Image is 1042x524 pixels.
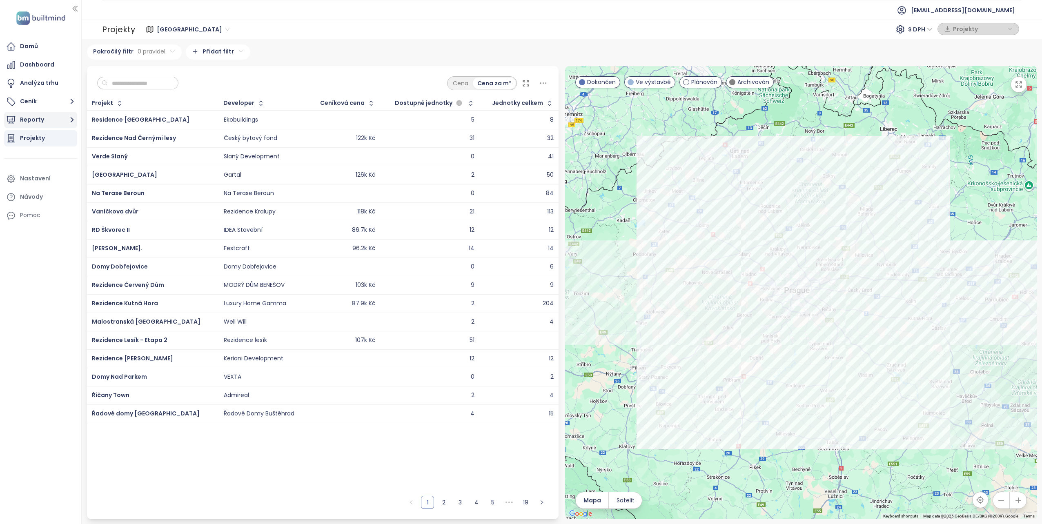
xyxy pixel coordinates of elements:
[421,496,434,509] li: 1
[186,44,250,60] div: Přidat filtr
[487,496,499,508] a: 5
[320,100,365,106] div: Ceníková cena
[548,153,554,160] div: 41
[454,496,467,509] li: 3
[470,496,483,508] a: 4
[911,0,1015,20] span: [EMAIL_ADDRESS][DOMAIN_NAME]
[923,514,1018,518] span: Map data ©2025 GeoBasis-DE/BKG (©2009), Google
[356,282,375,289] div: 103k Kč
[92,354,173,362] a: Rezidence [PERSON_NAME]
[92,281,164,289] a: Rezidence Červený Dům
[942,23,1015,35] div: button
[470,337,474,344] div: 51
[92,226,130,234] a: RD Škvorec II
[224,245,250,252] div: Festcraft
[549,355,554,362] div: 12
[223,100,254,106] div: Developer
[471,392,474,399] div: 2
[356,171,375,179] div: 126k Kč
[535,496,548,509] li: Následující strana
[617,496,635,505] span: Satelit
[92,115,189,124] a: Residence [GEOGRAPHIC_DATA]
[470,226,474,234] div: 12
[567,508,594,519] img: Google
[4,171,77,187] a: Nastavení
[503,496,516,509] span: •••
[92,152,128,160] span: Verde Slaný
[4,38,77,55] a: Domů
[92,189,145,197] a: Na Terase Beroun
[91,100,113,106] div: Projekt
[92,244,142,252] a: [PERSON_NAME].
[356,135,375,142] div: 122k Kč
[4,75,77,91] a: Analýza trhu
[20,60,54,70] div: Dashboard
[473,78,516,89] div: Cena za m²
[352,300,375,307] div: 87.9k Kč
[20,78,58,88] div: Analýza trhu
[224,410,294,417] div: Řadové Domy Buštěhrad
[87,44,182,60] div: Pokročilý filtr
[953,23,1006,35] span: Projekty
[471,318,474,326] div: 2
[395,100,452,106] span: Dostupné jednotky
[4,130,77,147] a: Projekty
[14,10,68,27] img: logo
[224,190,274,197] div: Na Terase Beroun
[4,207,77,224] div: Pomoc
[543,300,554,307] div: 204
[550,282,554,289] div: 9
[92,299,158,307] span: Rezidence Kutná Hora
[224,208,276,215] div: Rezidence Kralupy
[138,47,165,56] span: 0 pravidel
[737,78,769,87] span: Archivován
[20,210,40,220] div: Pomoc
[908,23,933,36] span: S DPH
[92,318,200,326] span: Malostranská [GEOGRAPHIC_DATA]
[92,373,147,381] a: Domy Nad Parkem
[405,496,418,509] button: left
[1023,514,1035,518] a: Terms
[470,496,483,509] li: 4
[519,496,532,509] li: 19
[609,492,642,508] button: Satelit
[92,262,148,271] a: Domy Dobřejovice
[92,207,138,215] span: Vaníčkova dvůr
[357,208,375,215] div: 118k Kč
[92,336,167,344] a: Rezidence Lesík - Etapa 2
[157,23,229,36] span: Středočeský kraj
[547,135,554,142] div: 32
[471,116,474,124] div: 5
[454,496,466,508] a: 3
[437,496,450,509] li: 2
[92,409,200,417] span: Řadové domy [GEOGRAPHIC_DATA]
[469,245,474,252] div: 14
[576,492,608,508] button: Mapa
[224,263,276,271] div: Domy Dobřejovice
[224,282,285,289] div: MODRÝ DŮM BENEŠOV
[92,391,129,399] span: Říčany Town
[549,226,554,234] div: 12
[883,513,918,519] button: Keyboard shortcuts
[102,21,135,38] div: Projekty
[470,355,474,362] div: 12
[224,153,280,160] div: Slaný Development
[4,57,77,73] a: Dashboard
[547,208,554,215] div: 113
[550,116,554,124] div: 8
[20,133,45,143] div: Projekty
[224,392,249,399] div: Admireal
[471,171,474,179] div: 2
[470,135,474,142] div: 31
[352,226,375,234] div: 86.7k Kč
[224,116,258,124] div: Ekobuildings
[224,300,286,307] div: Luxury Home Gamma
[20,192,43,202] div: Návody
[547,171,554,179] div: 50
